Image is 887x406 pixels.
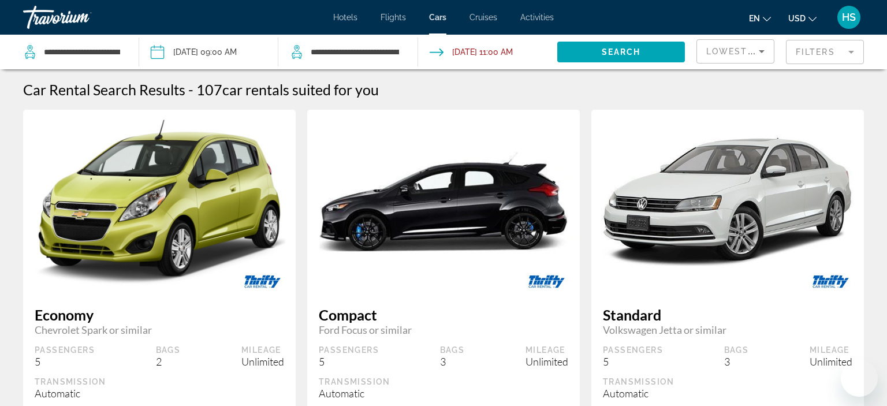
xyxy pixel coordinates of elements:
[603,306,852,323] span: Standard
[35,355,95,368] div: 5
[222,81,379,98] span: car rentals suited for you
[156,345,181,355] div: Bags
[788,10,817,27] button: Change currency
[23,2,139,32] a: Travorium
[35,306,284,323] span: Economy
[786,39,864,65] button: Filter
[319,323,568,336] span: Ford Focus or similar
[307,147,580,257] img: primary.png
[841,360,878,397] iframe: Button to launch messaging window
[430,35,513,69] button: Drop-off date: Oct 12, 2025 11:00 AM
[381,13,406,22] a: Flights
[429,13,446,22] a: Cars
[513,269,580,295] img: THRIFTY
[241,355,284,368] div: Unlimited
[797,269,864,295] img: THRIFTY
[35,377,284,387] div: Transmission
[440,355,465,368] div: 3
[319,306,568,323] span: Compact
[788,14,806,23] span: USD
[319,345,379,355] div: Passengers
[603,323,852,336] span: Volkswagen Jetta or similar
[724,355,749,368] div: 3
[151,35,237,69] button: Pickup date: Oct 12, 2025 09:00 AM
[834,5,864,29] button: User Menu
[603,345,663,355] div: Passengers
[526,345,568,355] div: Mileage
[810,345,852,355] div: Mileage
[603,387,852,400] div: Automatic
[333,13,357,22] a: Hotels
[724,345,749,355] div: Bags
[526,355,568,368] div: Unlimited
[35,323,284,336] span: Chevrolet Spark or similar
[229,269,296,295] img: THRIFTY
[602,47,641,57] span: Search
[557,42,685,62] button: Search
[749,14,760,23] span: en
[591,132,864,272] img: primary.png
[319,377,568,387] div: Transmission
[188,81,193,98] span: -
[23,81,185,98] h1: Car Rental Search Results
[241,345,284,355] div: Mileage
[706,47,780,56] span: Lowest Price
[319,387,568,400] div: Automatic
[469,13,497,22] a: Cruises
[603,355,663,368] div: 5
[35,387,284,400] div: Automatic
[749,10,771,27] button: Change language
[706,44,765,58] mat-select: Sort by
[520,13,554,22] a: Activities
[196,81,379,98] h2: 107
[603,377,852,387] div: Transmission
[156,355,181,368] div: 2
[35,345,95,355] div: Passengers
[810,355,852,368] div: Unlimited
[319,355,379,368] div: 5
[842,12,856,23] span: HS
[440,345,465,355] div: Bags
[23,100,296,304] img: primary.png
